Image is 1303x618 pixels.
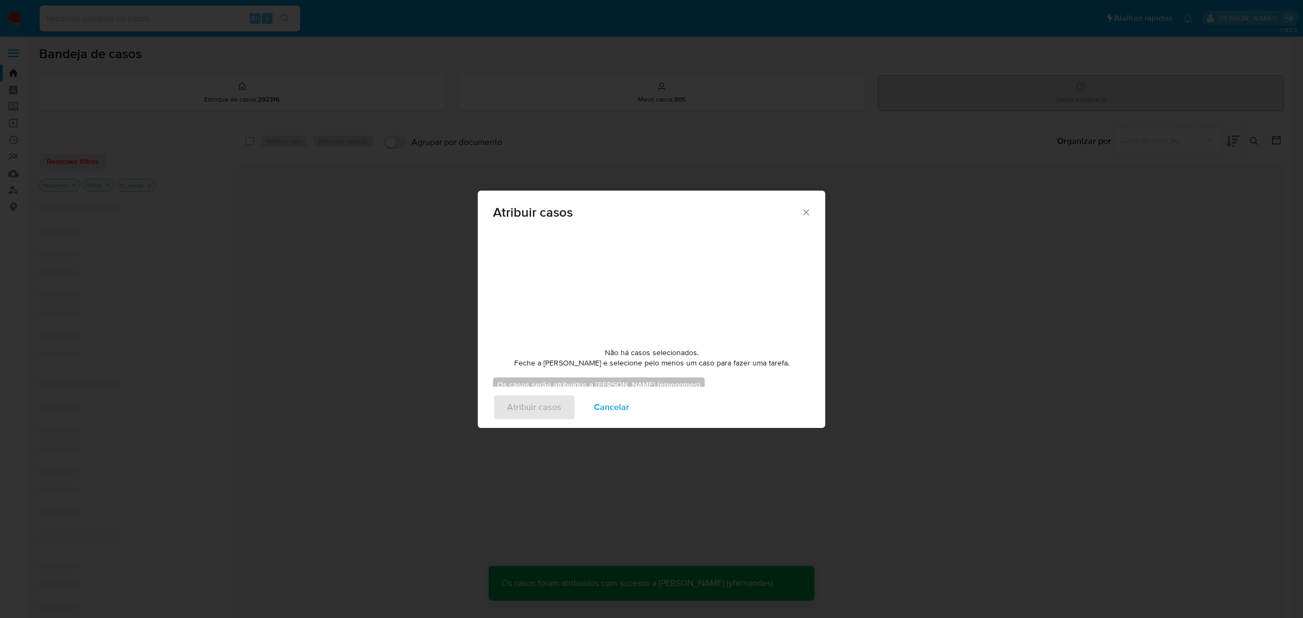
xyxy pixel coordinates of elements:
button: Cancelar [580,394,643,420]
span: Feche a [PERSON_NAME] e selecione pelo menos um caso para fazer uma tarefa. [514,358,789,369]
b: Os casos serão atribuídos a [PERSON_NAME] (emegomes) [497,379,700,390]
span: Não há casos selecionados. [605,348,699,358]
div: assign-modal [478,191,825,428]
button: Fechar a janela [801,207,811,217]
span: Cancelar [594,395,629,419]
img: yH5BAEAAAAALAAAAAABAAEAAAIBRAA7 [570,230,733,339]
span: Atribuir casos [493,206,801,219]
